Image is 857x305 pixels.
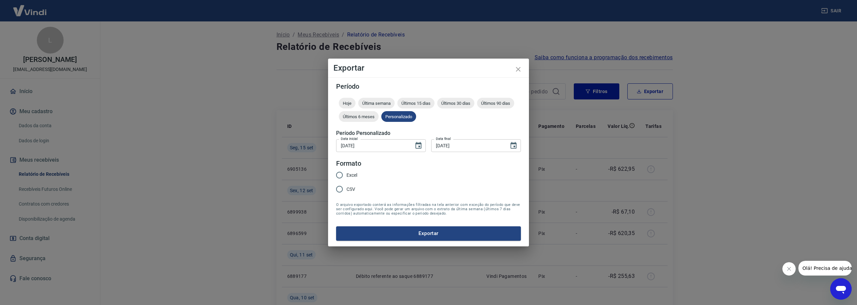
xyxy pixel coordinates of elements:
span: Hoje [339,101,356,106]
iframe: Fechar mensagem [782,262,796,276]
span: CSV [346,186,355,193]
span: Últimos 15 dias [397,101,435,106]
iframe: Botão para abrir a janela de mensagens [830,278,852,300]
div: Última semana [358,98,395,108]
div: Últimos 90 dias [477,98,514,108]
h5: Período [336,83,521,90]
h5: Período Personalizado [336,130,521,137]
legend: Formato [336,159,361,168]
button: close [510,61,526,77]
span: Últimos 6 meses [339,114,379,119]
span: Personalizado [381,114,416,119]
span: O arquivo exportado conterá as informações filtradas na tela anterior com exceção do período que ... [336,203,521,216]
span: Últimos 90 dias [477,101,514,106]
span: Últimos 30 dias [437,101,474,106]
div: Últimos 30 dias [437,98,474,108]
button: Choose date, selected date is 15 de set de 2025 [507,139,520,152]
input: DD/MM/YYYY [336,139,409,152]
iframe: Mensagem da empresa [798,261,852,276]
button: Exportar [336,226,521,240]
div: Hoje [339,98,356,108]
div: Últimos 15 dias [397,98,435,108]
span: Olá! Precisa de ajuda? [4,5,56,10]
span: Última semana [358,101,395,106]
div: Personalizado [381,111,416,122]
div: Últimos 6 meses [339,111,379,122]
label: Data final [436,136,451,141]
h4: Exportar [333,64,524,72]
button: Choose date, selected date is 1 de set de 2025 [412,139,425,152]
label: Data inicial [341,136,358,141]
input: DD/MM/YYYY [431,139,504,152]
span: Excel [346,172,357,179]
